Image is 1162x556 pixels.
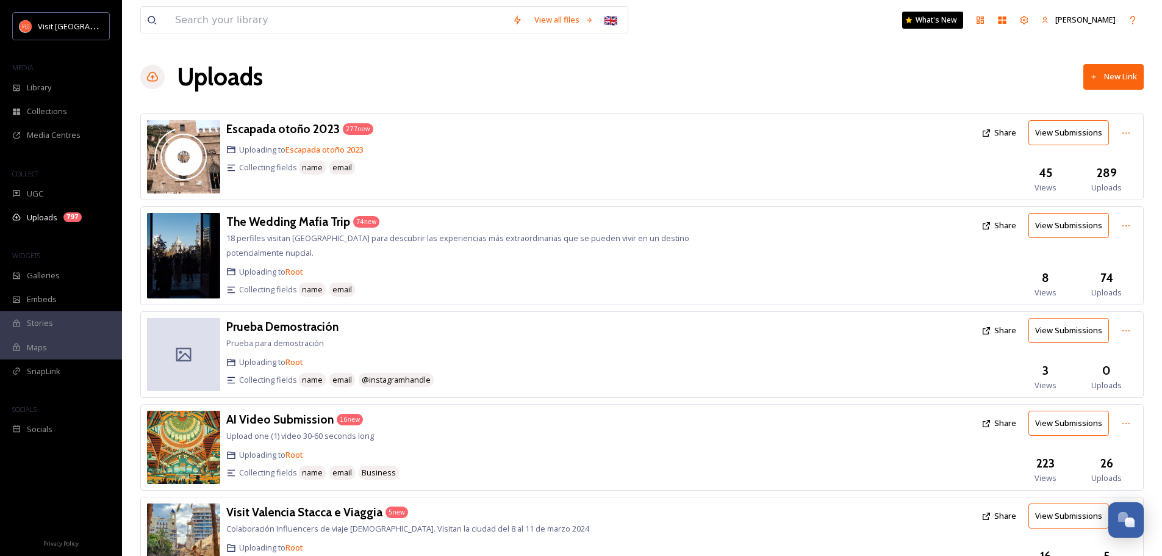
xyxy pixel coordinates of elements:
[1042,362,1049,380] h3: 3
[27,188,43,200] span: UGC
[1035,8,1122,32] a: [PERSON_NAME]
[902,12,963,29] a: What's New
[302,374,323,386] span: name
[226,214,350,229] h3: The Wedding Mafia Trip
[332,284,352,295] span: email
[43,535,79,550] a: Privacy Policy
[285,449,303,460] a: Root
[226,412,334,427] h3: AI Video Submission
[226,504,382,521] a: Visit Valencia Stacca e Viaggia
[1028,411,1109,436] button: View Submissions
[12,169,38,178] span: COLLECT
[20,20,32,32] img: download.png
[43,540,79,547] span: Privacy Policy
[27,212,57,223] span: Uploads
[975,411,1022,435] button: Share
[1028,213,1109,238] button: View Submissions
[12,405,37,414] span: SOCIALS
[1028,504,1109,529] button: View Submissions
[528,8,600,32] div: View all files
[239,542,303,554] span: Uploading to
[343,123,373,135] div: 277 new
[1035,472,1056,484] span: Views
[1028,504,1115,529] a: View Submissions
[1035,182,1056,193] span: Views
[337,414,363,425] div: 16 new
[147,411,220,484] img: info%2540ranetas.es-ValencIA.jpg
[332,374,352,386] span: email
[1091,287,1122,298] span: Uploads
[27,342,47,353] span: Maps
[12,63,34,72] span: MEDIA
[1028,411,1115,436] a: View Submissions
[226,318,339,336] a: Prueba Demostración
[226,121,340,136] h3: Escapada otoño 2023
[1083,64,1144,89] button: New Link
[63,212,82,222] div: 797
[1028,213,1115,238] a: View Submissions
[239,284,297,295] span: Collecting fields
[302,284,323,295] span: name
[975,214,1022,237] button: Share
[239,467,297,478] span: Collecting fields
[226,319,339,334] h3: Prueba Demostración
[285,266,303,277] a: Root
[975,121,1022,145] button: Share
[239,449,303,461] span: Uploading to
[600,9,622,31] div: 🇬🇧
[302,162,323,173] span: name
[285,144,364,155] a: Escapada otoño 2023
[1035,287,1056,298] span: Views
[12,251,40,260] span: WIDGETS
[285,356,303,367] a: Root
[1039,164,1052,182] h3: 45
[1091,472,1122,484] span: Uploads
[362,374,431,386] span: @instagramhandle
[362,467,396,478] span: Business
[27,106,67,117] span: Collections
[239,162,297,173] span: Collecting fields
[239,266,303,278] span: Uploading to
[332,162,352,173] span: email
[27,366,60,377] span: SnapLink
[1042,269,1049,287] h3: 8
[1102,362,1111,380] h3: 0
[177,59,263,95] a: Uploads
[1028,120,1115,145] a: View Submissions
[27,294,57,305] span: Embeds
[1100,455,1113,472] h3: 26
[386,507,408,518] div: 5 new
[27,129,81,141] span: Media Centres
[239,356,303,368] span: Uploading to
[1100,269,1113,287] h3: 74
[1091,182,1122,193] span: Uploads
[226,338,324,348] span: Prueba para demostración
[1035,380,1056,391] span: Views
[353,216,379,228] div: 74 new
[27,317,53,329] span: Stories
[1055,14,1116,25] span: [PERSON_NAME]
[239,374,297,386] span: Collecting fields
[1028,120,1109,145] button: View Submissions
[332,467,352,478] span: email
[285,542,303,553] a: Root
[1091,380,1122,391] span: Uploads
[27,424,52,435] span: Socials
[226,411,334,428] a: AI Video Submission
[147,120,220,193] img: tomcomvideo%2540gmail.com-REEL%2520VALENCIA%2520COMPLETO.jpg
[226,430,374,441] span: Upload one (1) video 30-60 seconds long
[226,523,589,534] span: Colaboración Influencers de viaje [DEMOGRAPHIC_DATA]. Visitan la ciudad del 8 al 11 de marzo 2024
[38,20,132,32] span: Visit [GEOGRAPHIC_DATA]
[226,505,382,519] h3: Visit Valencia Stacca e Viaggia
[1028,318,1115,343] a: View Submissions
[169,7,506,34] input: Search your library
[302,467,323,478] span: name
[147,213,220,298] img: -TWMT%2520Foto%2520Kiwo%2520Estudio%2520%282%29.jpg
